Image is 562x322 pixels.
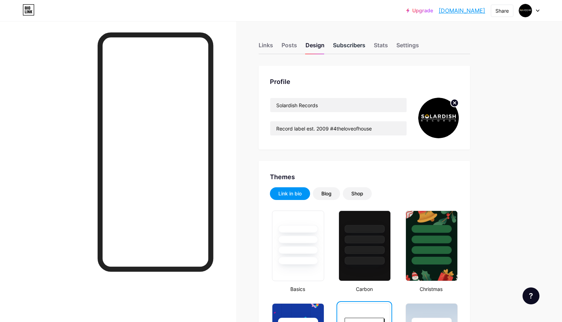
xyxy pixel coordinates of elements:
[403,285,459,293] div: Christmas
[396,41,419,54] div: Settings
[406,8,433,13] a: Upgrade
[305,41,325,54] div: Design
[439,6,485,15] a: [DOMAIN_NAME]
[495,7,509,14] div: Share
[270,121,407,135] input: Bio
[270,285,325,293] div: Basics
[282,41,297,54] div: Posts
[333,41,365,54] div: Subscribers
[418,98,459,138] img: solardishrecords
[270,77,459,86] div: Profile
[270,172,459,182] div: Themes
[336,285,392,293] div: Carbon
[278,190,302,197] div: Link in bio
[270,98,407,112] input: Name
[351,190,363,197] div: Shop
[259,41,273,54] div: Links
[321,190,332,197] div: Blog
[374,41,388,54] div: Stats
[519,4,532,17] img: solardishrecords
